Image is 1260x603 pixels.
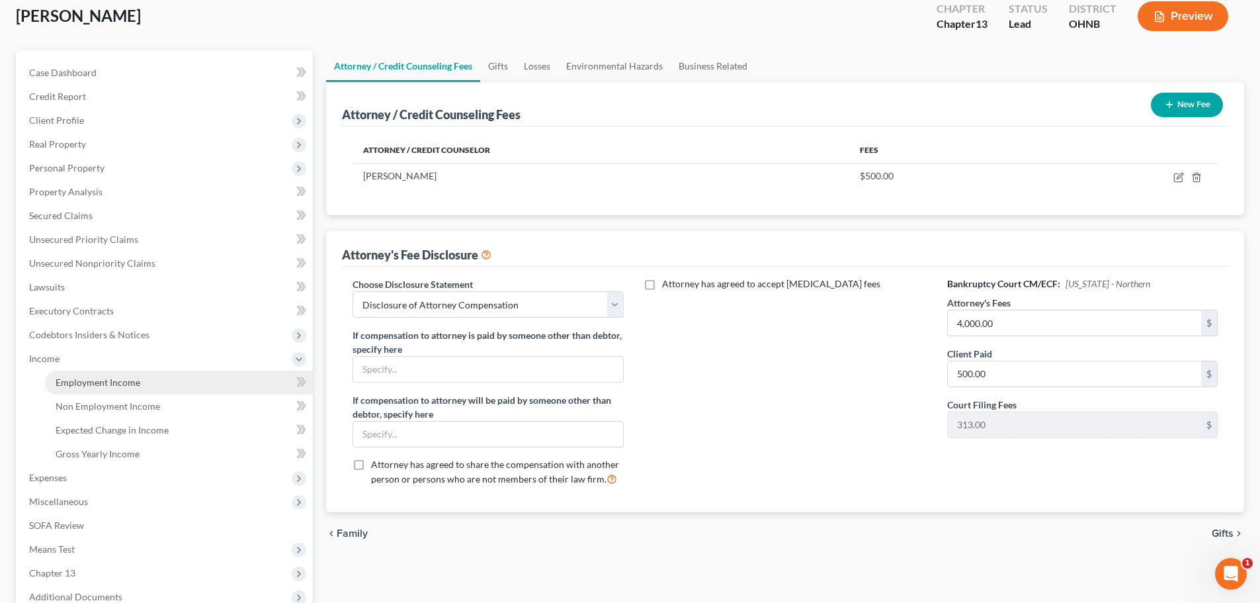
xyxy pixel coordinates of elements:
[19,299,313,323] a: Executory Contracts
[29,567,75,579] span: Chapter 13
[56,448,140,459] span: Gross Yearly Income
[1201,310,1217,336] div: $
[1201,412,1217,438] div: $
[29,281,65,293] span: Lawsuits
[558,50,671,82] a: Environmental Hazards
[947,398,1017,412] label: Court Filing Fees
[29,520,84,531] span: SOFA Review
[353,422,622,447] input: Specify...
[29,353,60,364] span: Income
[976,17,987,30] span: 13
[353,277,473,291] label: Choose Disclosure Statement
[29,186,103,197] span: Property Analysis
[29,329,149,340] span: Codebtors Insiders & Notices
[1066,278,1150,289] span: [US_STATE] - Northern
[860,145,878,155] span: Fees
[45,442,313,466] a: Gross Yearly Income
[662,278,880,289] span: Attorney has agreed to accept [MEDICAL_DATA] fees
[19,228,313,252] a: Unsecured Priority Claims
[29,162,105,173] span: Personal Property
[16,6,141,25] span: [PERSON_NAME]
[29,257,155,269] span: Unsecured Nonpriority Claims
[1009,1,1048,17] div: Status
[1151,93,1223,117] button: New Fee
[948,361,1201,387] input: 0.00
[363,170,437,181] span: [PERSON_NAME]
[480,50,516,82] a: Gifts
[29,305,114,316] span: Executory Contracts
[947,277,1218,291] h6: Bankruptcy Court CM/ECF:
[1215,558,1247,590] iframe: Intercom live chat
[948,412,1201,438] input: 0.00
[1212,528,1244,539] button: Gifts chevron_right
[29,472,67,483] span: Expenses
[29,91,86,102] span: Credit Report
[19,514,313,537] a: SOFA Review
[45,394,313,418] a: Non Employment Income
[353,357,622,382] input: Specify...
[19,61,313,85] a: Case Dashboard
[19,85,313,109] a: Credit Report
[1201,361,1217,387] div: $
[45,418,313,442] a: Expected Change in Income
[937,17,987,32] div: Chapter
[29,496,88,507] span: Miscellaneous
[1069,1,1116,17] div: District
[947,347,992,361] label: Client Paid
[29,543,75,555] span: Means Test
[326,528,368,539] button: chevron_left Family
[948,310,1201,336] input: 0.00
[1138,1,1228,31] button: Preview
[19,180,313,204] a: Property Analysis
[29,138,86,150] span: Real Property
[342,107,521,122] div: Attorney / Credit Counseling Fees
[19,204,313,228] a: Secured Claims
[947,296,1011,310] label: Attorney's Fees
[1234,528,1244,539] i: chevron_right
[1242,558,1253,569] span: 1
[353,393,623,421] label: If compensation to attorney will be paid by someone other than debtor, specify here
[937,1,987,17] div: Chapter
[45,371,313,394] a: Employment Income
[29,234,138,245] span: Unsecured Priority Claims
[516,50,558,82] a: Losses
[363,145,490,155] span: Attorney / Credit Counselor
[56,400,160,412] span: Non Employment Income
[19,252,313,275] a: Unsecured Nonpriority Claims
[29,591,122,602] span: Additional Documents
[56,424,169,436] span: Expected Change in Income
[1069,17,1116,32] div: OHNB
[371,459,619,485] span: Attorney has agreed to share the compensation with another person or persons who are not members ...
[326,528,337,539] i: chevron_left
[29,67,97,78] span: Case Dashboard
[1212,528,1234,539] span: Gifts
[337,528,368,539] span: Family
[860,170,894,181] span: $500.00
[353,328,623,356] label: If compensation to attorney is paid by someone other than debtor, specify here
[342,247,491,263] div: Attorney's Fee Disclosure
[29,115,84,126] span: Client Profile
[326,50,480,82] a: Attorney / Credit Counseling Fees
[19,275,313,299] a: Lawsuits
[671,50,755,82] a: Business Related
[29,210,93,221] span: Secured Claims
[1009,17,1048,32] div: Lead
[56,377,140,388] span: Employment Income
